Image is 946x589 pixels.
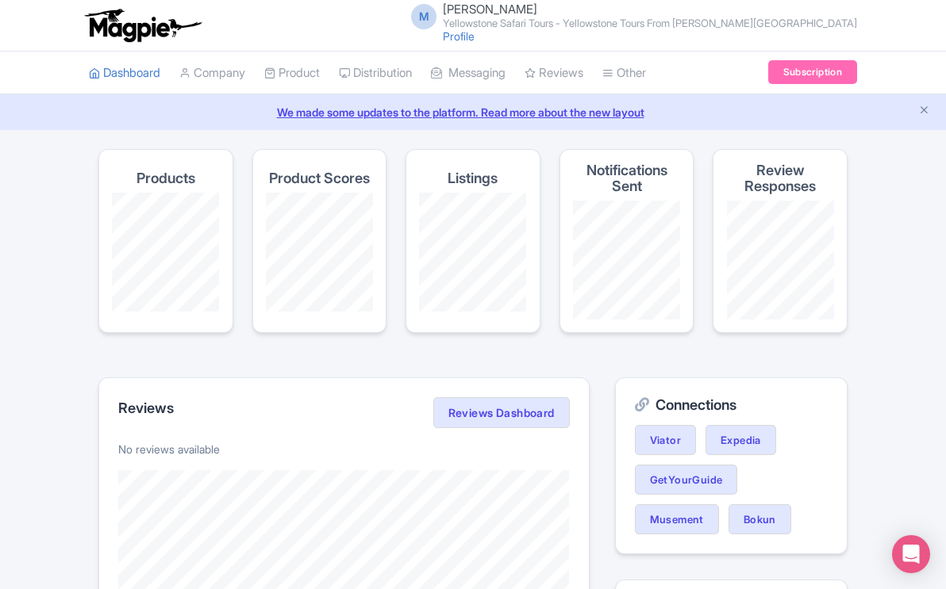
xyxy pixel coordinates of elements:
a: Expedia [706,425,776,455]
h4: Review Responses [726,163,834,194]
h4: Listings [448,170,498,186]
a: Reviews Dashboard [433,397,570,429]
a: Other [602,52,646,95]
img: logo-ab69f6fb50320c5b225c76a69d11143b.png [81,8,204,43]
a: Company [179,52,245,95]
span: M [411,4,436,29]
a: M [PERSON_NAME] Yellowstone Safari Tours - Yellowstone Tours From [PERSON_NAME][GEOGRAPHIC_DATA] [402,3,857,29]
h4: Product Scores [269,170,370,186]
a: Viator [635,425,696,455]
a: Bokun [729,504,791,534]
a: Reviews [525,52,583,95]
h2: Reviews [118,400,174,416]
p: No reviews available [118,441,570,457]
h4: Notifications Sent [573,163,681,194]
a: Subscription [768,60,857,84]
a: Musement [635,504,719,534]
h2: Connections [635,397,828,413]
div: Open Intercom Messenger [892,535,930,573]
a: Distribution [339,52,412,95]
h4: Products [137,170,195,186]
a: GetYourGuide [635,465,738,495]
a: Messaging [431,52,506,95]
span: [PERSON_NAME] [443,2,537,17]
button: Close announcement [918,102,930,120]
a: Product [264,52,320,95]
a: Profile [443,29,475,43]
small: Yellowstone Safari Tours - Yellowstone Tours From [PERSON_NAME][GEOGRAPHIC_DATA] [443,18,857,29]
a: Dashboard [89,52,160,95]
a: We made some updates to the platform. Read more about the new layout [10,104,936,120]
